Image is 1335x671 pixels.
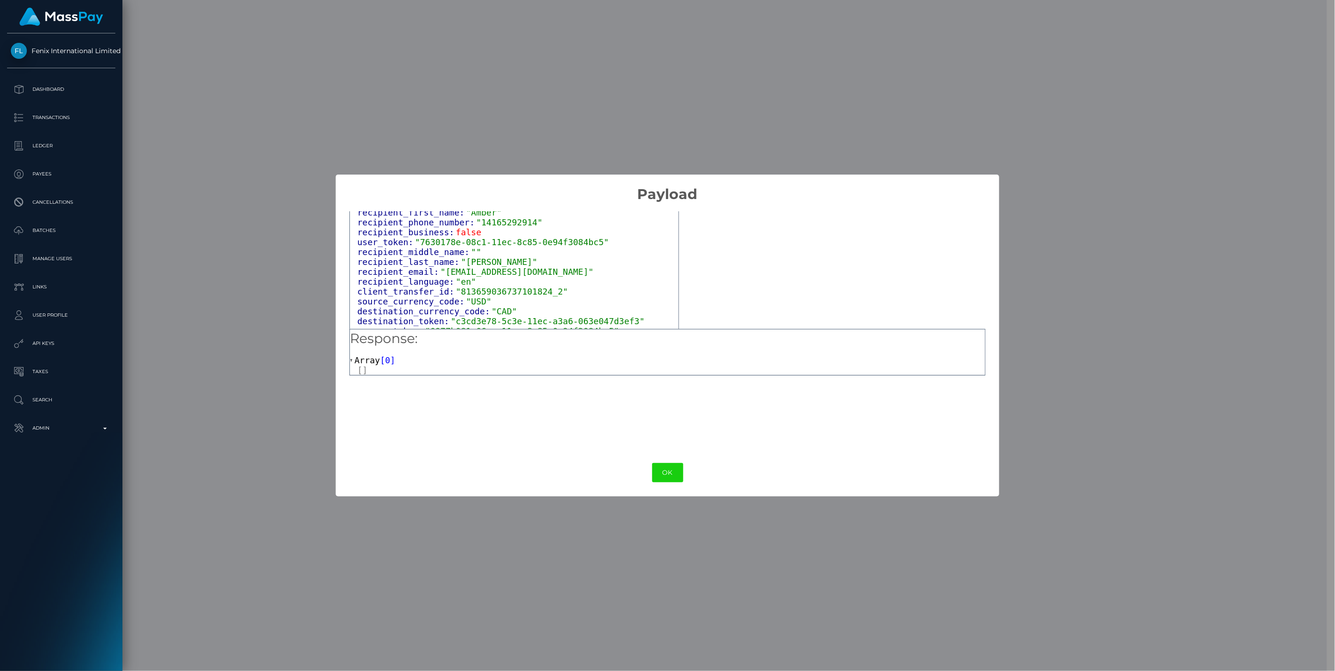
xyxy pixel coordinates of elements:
p: Links [11,280,112,294]
p: User Profile [11,308,112,322]
span: user_token: [357,237,415,247]
span: recipient_email: [357,267,441,277]
p: Payees [11,167,112,181]
span: "7630178e-08c1-11ec-8c85-0e94f3084bc5" [415,237,609,247]
img: Fenix International Limited [11,43,27,59]
span: ] [390,355,396,365]
span: "[PERSON_NAME]" [461,257,538,267]
span: recipient_business: [357,227,456,237]
span: "14165292914" [476,217,542,227]
span: "[EMAIL_ADDRESS][DOMAIN_NAME]" [441,267,594,277]
span: recipient_last_name: [357,257,461,267]
p: Taxes [11,365,112,379]
span: [ [380,355,385,365]
span: destination_token: [357,316,451,326]
p: API Keys [11,336,112,351]
h5: Response: [350,329,985,348]
span: destination_currency_code: [357,306,492,316]
span: source_token: [357,326,425,336]
span: "USD" [466,296,492,306]
span: "CAD" [492,306,517,316]
span: recipient_middle_name: [357,247,471,257]
span: false [456,227,481,237]
p: Ledger [11,139,112,153]
p: Batches [11,224,112,238]
h2: Payload [336,175,999,203]
p: Manage Users [11,252,112,266]
span: "813659036737101824_2" [456,287,568,296]
img: MassPay Logo [19,8,103,26]
span: "Amber" [466,208,502,217]
span: "en" [456,277,476,287]
p: Transactions [11,111,112,125]
button: OK [652,463,683,482]
span: Fenix International Limited [7,47,115,55]
span: client_transfer_id: [357,287,456,296]
span: Array [355,355,380,365]
p: Cancellations [11,195,112,209]
span: recipient_language: [357,277,456,287]
p: Search [11,393,112,407]
span: "c3cd3e78-5c3e-11ec-a3a6-063e047d3ef3" [451,316,645,326]
p: Dashboard [11,82,112,96]
span: source_currency_code: [357,296,466,306]
span: "0977b081-06ac-11ec-8c85-0e94f3084bc5" [425,326,619,336]
span: "" [471,247,482,257]
span: recipient_first_name: [357,208,466,217]
span: 0 [385,355,390,365]
p: Admin [11,421,112,435]
span: recipient_phone_number: [357,217,476,227]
